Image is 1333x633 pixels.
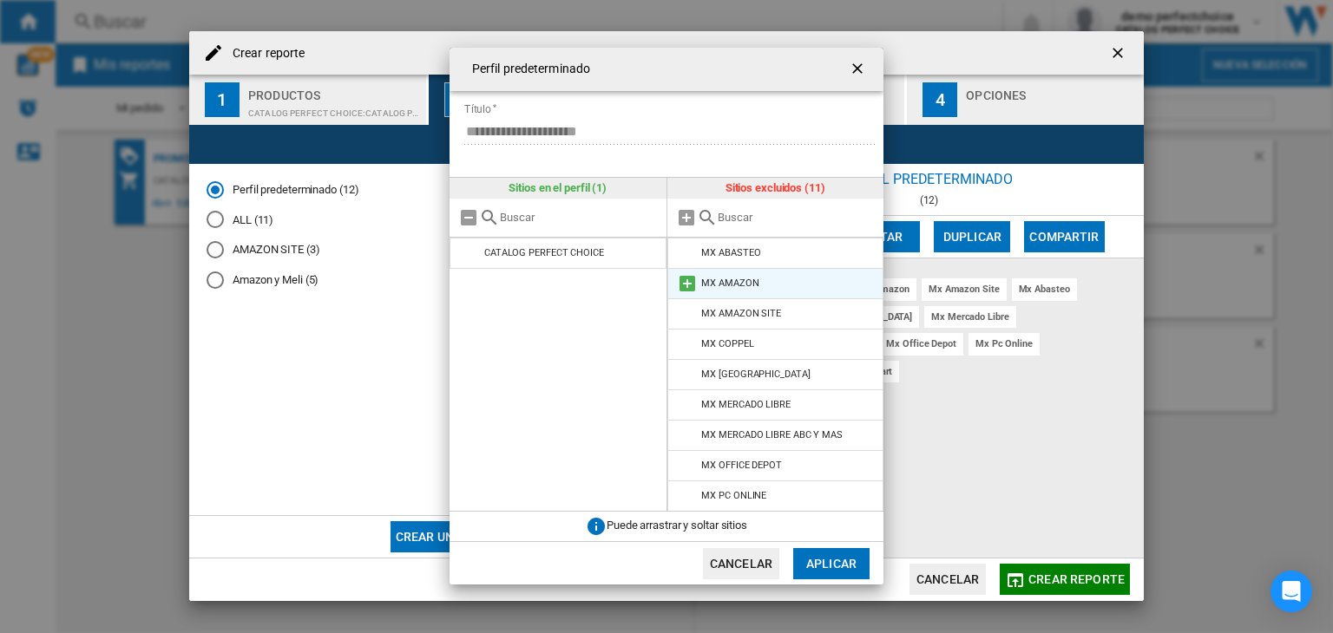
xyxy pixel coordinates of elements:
[701,429,842,440] div: MX MERCADO LIBRE ABC Y MAS
[484,247,604,258] div: CATALOG PERFECT CHOICE
[701,490,766,501] div: MX PC ONLINE
[701,308,781,319] div: MX AMAZON SITE
[458,207,479,228] md-icon: Quitar todo
[463,61,590,78] h4: Perfil predeterminado
[676,207,697,228] md-icon: Añadir todos
[607,519,747,532] span: Puede arrastrar y soltar sitios
[701,247,760,258] div: MX ABASTEO
[703,548,779,579] button: Cancelar
[701,338,753,349] div: MX COPPEL
[842,52,877,87] button: getI18NText('BUTTONS.CLOSE_DIALOG')
[701,277,758,289] div: MX AMAZON
[718,211,876,224] input: Buscar
[849,60,870,81] ng-md-icon: getI18NText('BUTTONS.CLOSE_DIALOG')
[450,178,666,199] div: Sitios en el perfil (1)
[793,548,870,579] button: Aplicar
[701,369,810,380] div: MX [GEOGRAPHIC_DATA]
[701,399,790,410] div: MX MERCADO LIBRE
[701,460,782,471] div: MX OFFICE DEPOT
[500,211,658,224] input: Buscar
[667,178,884,199] div: Sitios excluidos (11)
[1271,571,1312,612] div: Open Intercom Messenger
